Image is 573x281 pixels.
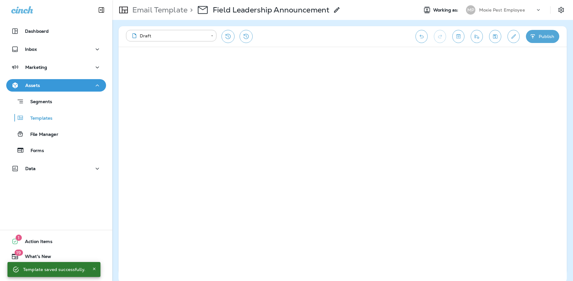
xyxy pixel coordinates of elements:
span: Action Items [19,239,52,246]
button: Undo [415,30,428,43]
button: Settings [556,4,567,16]
span: Working as: [433,7,460,13]
button: Edit details [507,30,520,43]
button: Dashboard [6,25,106,37]
button: 1Action Items [6,235,106,248]
div: MP [466,5,475,15]
p: File Manager [24,132,58,138]
div: Draft [130,33,206,39]
button: Send test email [471,30,483,43]
div: Template saved successfully. [23,264,85,275]
button: Templates [6,111,106,124]
span: 1 [16,235,22,241]
p: Assets [25,83,40,88]
p: Inbox [25,47,37,52]
button: Toggle preview [452,30,464,43]
button: Inbox [6,43,106,55]
p: Dashboard [25,29,49,34]
button: 19What's New [6,250,106,263]
button: Data [6,162,106,175]
span: 19 [14,250,23,256]
span: What's New [19,254,51,261]
button: Support [6,265,106,278]
p: Templates [24,116,52,121]
button: Forms [6,144,106,157]
button: File Manager [6,127,106,140]
button: Save [489,30,501,43]
button: Segments [6,95,106,108]
button: Collapse Sidebar [93,4,110,16]
button: Assets [6,79,106,92]
p: Field Leadership Announcement [213,5,329,15]
p: Forms [24,148,44,154]
p: Marketing [25,65,47,70]
button: View Changelog [240,30,253,43]
button: Marketing [6,61,106,74]
button: Restore from previous version [221,30,235,43]
button: Publish [526,30,559,43]
p: Email Template [130,5,187,15]
p: Moxie Pest Employee [479,7,525,12]
p: Data [25,166,36,171]
p: Segments [24,99,52,105]
button: Close [90,265,98,273]
p: > [187,5,193,15]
